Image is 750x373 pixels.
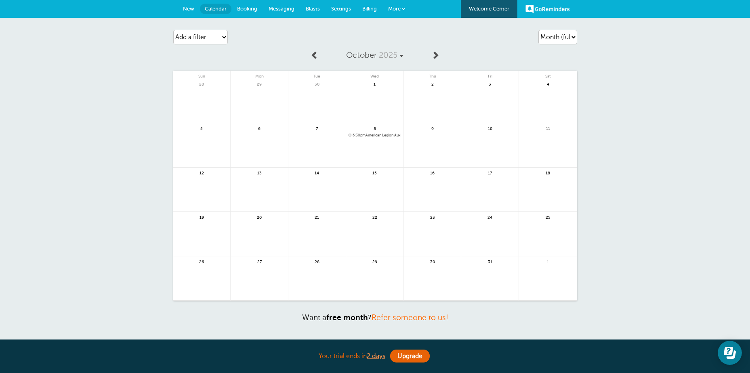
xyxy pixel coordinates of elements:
span: Billing [362,6,377,12]
span: 27 [256,258,263,264]
span: New [183,6,194,12]
span: 5 [198,125,205,131]
div: Your trial ends in . [173,348,577,365]
span: 16 [429,170,436,176]
span: 26 [198,258,205,264]
a: October 2025 [323,46,427,64]
span: 2 [429,81,436,87]
span: 25 [544,214,552,220]
span: 10 [486,125,494,131]
span: More [388,6,401,12]
span: 8 [371,125,378,131]
span: Messaging [269,6,294,12]
iframe: Resource center [718,341,742,365]
span: Calendar [205,6,227,12]
span: 1 [371,81,378,87]
span: 1 [544,258,552,264]
span: Sun [173,71,231,79]
span: 31 [486,258,494,264]
span: 24 [486,214,494,220]
span: Sat [519,71,577,79]
span: 14 [313,170,321,176]
span: 20 [256,214,263,220]
span: Mon [231,71,288,79]
span: 19 [198,214,205,220]
span: Tue [288,71,346,79]
p: Want a ? [173,313,577,322]
span: 21 [313,214,321,220]
span: American Legion Auxiliary Unit 68 for Monthly Auxiliary Meeting [349,133,401,138]
span: 6:30pm [353,133,366,137]
span: 3 [486,81,494,87]
a: Upgrade [390,350,430,363]
span: 9 [429,125,436,131]
span: Fri [461,71,519,79]
span: 23 [429,214,436,220]
a: 2 days [367,352,385,360]
span: Wed [346,71,403,79]
span: 4 [544,81,552,87]
span: 13 [256,170,263,176]
span: 11 [544,125,552,131]
a: 6:30pmAmerican Legion Auxiliary Unit 68 for Monthly Auxiliary Meeting [349,133,401,138]
span: 12 [198,170,205,176]
span: 28 [313,258,321,264]
a: Refer someone to us! [372,313,448,322]
span: Blasts [306,6,320,12]
span: 30 [429,258,436,264]
span: 15 [371,170,378,176]
span: 17 [486,170,494,176]
strong: free month [326,313,368,322]
span: 2025 [379,50,397,60]
span: 28 [198,81,205,87]
span: October [346,50,377,60]
span: Thu [404,71,461,79]
span: Booking [237,6,257,12]
span: Settings [331,6,351,12]
a: Calendar [200,4,231,14]
span: 30 [313,81,321,87]
span: 29 [371,258,378,264]
span: 6 [256,125,263,131]
span: 29 [256,81,263,87]
span: 7 [313,125,321,131]
span: 18 [544,170,552,176]
span: 22 [371,214,378,220]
